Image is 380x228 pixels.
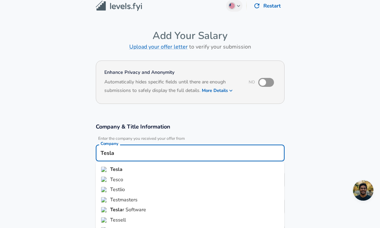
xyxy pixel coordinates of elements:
h6: Automatically hides specific fields until there are enough submissions to safely display the full... [104,78,239,95]
img: tesco.com [101,177,107,182]
img: testmasters.com [101,197,107,202]
strong: Tesla [110,166,122,173]
h3: Company & Title Information [96,123,285,131]
span: No [249,79,255,85]
img: teslarsoftware.com [101,207,107,213]
span: Enter the company you received your offer from [96,136,285,141]
strong: Tesla [110,206,122,213]
label: Company [101,142,118,146]
input: Google [99,148,281,158]
div: Open chat [353,180,374,201]
img: English (US) [229,3,235,9]
h4: Enhance Privacy and Anonymity [104,69,239,76]
span: Testmasters [110,196,137,203]
img: testlio.com [101,187,107,192]
img: tesla.com [101,166,107,172]
button: More Details [202,86,233,95]
a: Upload your offer letter [129,43,188,51]
span: r Software [122,206,146,213]
h6: to verify your submission [96,42,285,52]
img: Levels.fyi [96,1,142,11]
span: Tesco [110,176,123,183]
img: tessell.com [101,217,107,223]
span: Testlio [110,186,125,193]
h4: Add Your Salary [96,29,285,42]
span: Tessell [110,216,126,223]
